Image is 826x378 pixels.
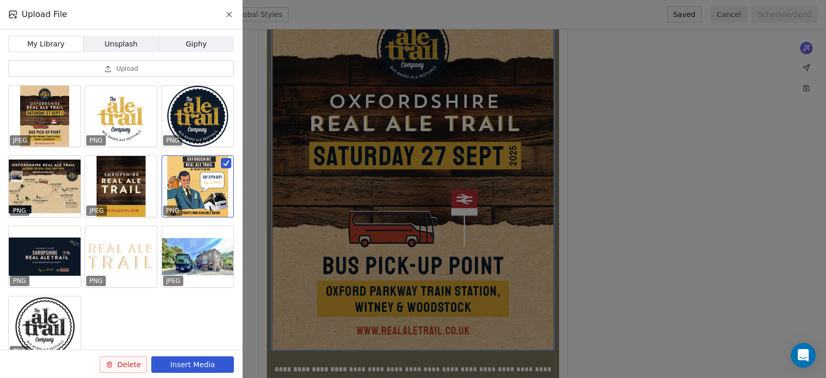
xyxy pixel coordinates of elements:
span: Giphy [186,39,207,50]
p: JPEG [13,136,27,145]
p: JPEG [166,277,181,285]
p: PNG [166,207,180,215]
p: PNG [13,207,26,215]
button: Delete [100,356,147,373]
p: PNG [13,277,26,285]
button: Insert Media [151,356,234,373]
p: PNG [89,136,103,145]
p: PNG [89,277,103,285]
p: JPEG [89,207,104,215]
span: Unsplash [105,39,138,50]
p: PNG [13,347,26,355]
div: Open Intercom Messenger [791,343,816,368]
p: PNG [166,136,180,145]
span: Upload File [22,8,67,21]
button: Upload [8,60,234,77]
span: Upload [116,65,138,73]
